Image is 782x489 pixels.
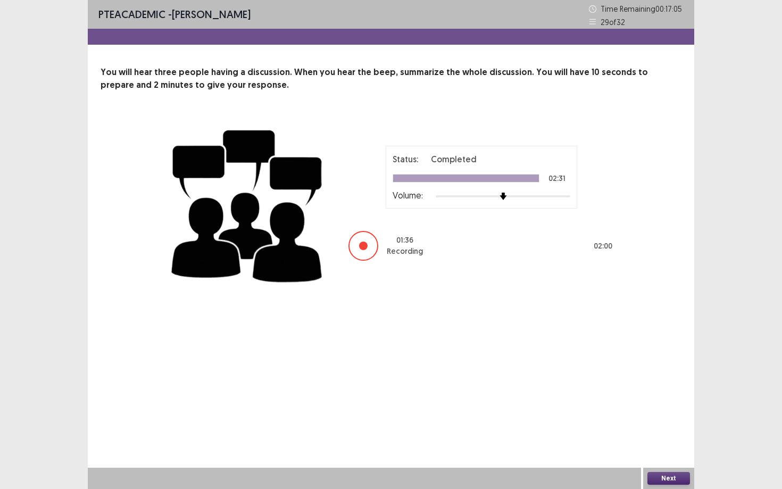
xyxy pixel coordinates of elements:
p: Status: [393,153,418,165]
button: Next [647,472,690,485]
p: 02:31 [548,175,565,182]
p: Completed [431,153,477,165]
p: 01 : 36 [396,235,413,246]
p: Time Remaining 00 : 17 : 05 [601,3,684,14]
p: Volume: [393,189,423,202]
img: arrow-thumb [500,193,507,200]
p: You will hear three people having a discussion. When you hear the beep, summarize the whole discu... [101,66,681,92]
img: group-discussion [168,117,327,291]
p: Recording [387,246,423,257]
span: PTE academic [98,7,165,21]
p: 02 : 00 [594,241,612,252]
p: 29 of 32 [601,16,625,28]
p: - [PERSON_NAME] [98,6,251,22]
